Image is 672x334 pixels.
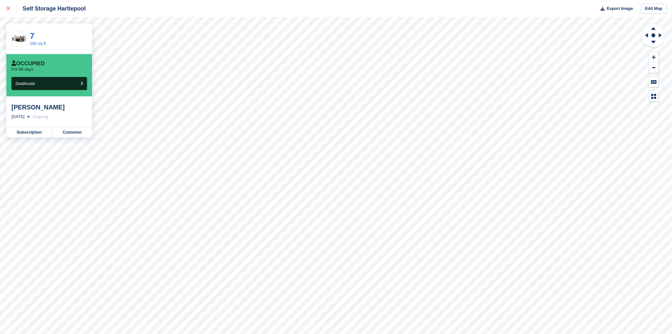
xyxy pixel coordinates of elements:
[641,3,667,14] a: Edit Map
[16,81,35,86] span: Deallocate
[649,52,659,63] button: Zoom In
[649,63,659,73] button: Zoom Out
[11,60,45,67] div: Occupied
[649,77,659,87] button: Keyboard Shortcuts
[597,3,633,14] button: Export Image
[11,77,87,90] button: Deallocate
[11,103,87,111] div: [PERSON_NAME]
[17,5,86,12] div: Self Storage Hartlepool
[649,91,659,101] button: Map Legend
[11,67,33,72] p: For 88 days
[30,31,34,41] a: 7
[12,33,26,45] img: 150-sqft-unit%20(2).jpg
[607,5,633,12] span: Export Image
[6,127,52,137] a: Subscription
[52,127,92,137] a: Customer
[11,114,24,120] div: [DATE]
[30,41,46,46] a: 100 sq ft
[32,114,48,120] div: Ongoing
[27,115,30,118] img: arrow-right-light-icn-cde0832a797a2874e46488d9cf13f60e5c3a73dbe684e267c42b8395dfbc2abf.svg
